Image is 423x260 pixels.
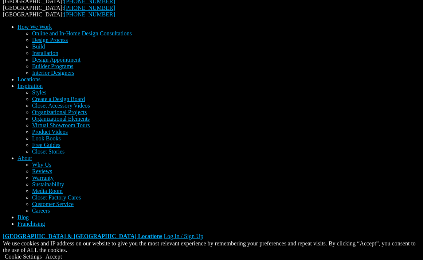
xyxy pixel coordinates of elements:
a: Organizational Projects [32,109,87,115]
a: Careers [32,207,50,214]
a: Customer Service [32,201,74,207]
a: Interior Designers [32,70,74,76]
a: [PHONE_NUMBER] [64,5,115,11]
a: [GEOGRAPHIC_DATA] & [GEOGRAPHIC_DATA] Locations [3,233,162,239]
a: Reviews [32,168,52,174]
a: Closet Accessory Videos [32,102,90,109]
a: How We Work [17,24,52,30]
a: Closet Factory Cares [32,194,81,201]
a: Inspiration [17,83,43,89]
a: Accept [46,253,62,260]
a: Closet Stories [32,148,64,155]
a: Product Videos [32,129,68,135]
a: Why Us [32,162,51,168]
span: [GEOGRAPHIC_DATA] [34,240,93,246]
a: Installation [32,50,58,56]
a: Styles [32,89,46,96]
div: We use cookies and IP address on our website to give you the most relevant experience by remember... [3,240,423,253]
a: Create a Design Board [32,96,85,102]
a: Sustainability [32,181,64,187]
a: Online and In-Home Design Consultations [32,30,132,36]
span: [GEOGRAPHIC_DATA]: [GEOGRAPHIC_DATA]: [3,5,115,18]
a: Design Process [32,37,68,43]
a: Cookie Settings [5,253,42,260]
a: Virtual Showroom Tours [32,122,90,128]
a: Organizational Elements [32,116,90,122]
a: Your Branch [GEOGRAPHIC_DATA] [3,240,94,246]
span: Your Branch [3,240,32,246]
a: Log In / Sign Up [164,233,203,239]
a: Blog [17,214,29,220]
a: Franchising [17,221,45,227]
a: About [17,155,32,161]
a: Design Appointment [32,57,81,63]
a: Build [32,43,45,50]
a: Media Room [32,188,63,194]
a: Look Books [32,135,61,141]
a: Warranty [32,175,54,181]
a: Locations [17,76,40,82]
a: Free Guides [32,142,60,148]
a: [PHONE_NUMBER] [64,11,115,18]
a: Builder Programs [32,63,73,69]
